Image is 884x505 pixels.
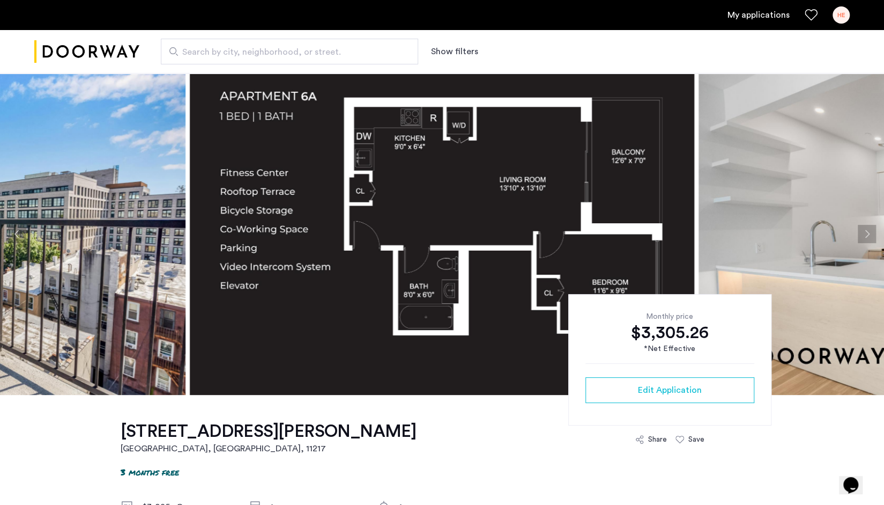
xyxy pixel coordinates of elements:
img: apartment [190,73,694,395]
p: 3 months free [121,466,179,478]
button: Next apartment [858,225,876,243]
a: Cazamio logo [34,32,139,72]
div: Share [648,434,667,445]
iframe: chat widget [839,462,873,494]
a: [STREET_ADDRESS][PERSON_NAME][GEOGRAPHIC_DATA], [GEOGRAPHIC_DATA], 11217 [121,421,417,455]
div: Save [688,434,704,445]
input: Apartment Search [161,39,418,64]
div: $3,305.26 [585,322,754,343]
div: Monthly price [585,311,754,322]
span: Edit Application [638,384,702,397]
a: My application [727,9,790,21]
h2: [GEOGRAPHIC_DATA], [GEOGRAPHIC_DATA] , 11217 [121,442,417,455]
a: Favorites [805,9,818,21]
button: Show or hide filters [431,45,478,58]
img: logo [34,32,139,72]
button: button [585,377,754,403]
div: *Net Effective [585,343,754,355]
h1: [STREET_ADDRESS][PERSON_NAME] [121,421,417,442]
div: HE [833,6,850,24]
span: Search by city, neighborhood, or street. [182,46,388,58]
button: Previous apartment [8,225,26,243]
